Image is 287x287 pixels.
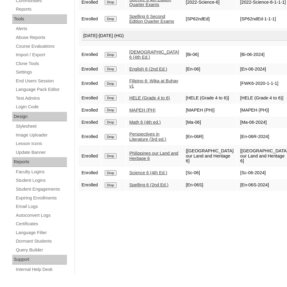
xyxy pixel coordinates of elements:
a: MAPEH (PH) [129,108,156,112]
td: Enrolled [79,47,101,63]
td: [MAPEH (PH)] [183,104,237,116]
td: [SP62ndEd] [183,11,237,27]
a: Settings [15,68,67,76]
a: End Users Session [15,77,67,85]
input: Drop [105,182,117,188]
input: Drop [105,119,117,125]
a: Internal Help Desk [15,266,67,273]
td: Enrolled [79,11,101,27]
td: Enrolled [79,167,101,179]
a: Faculty Logins [15,168,67,176]
td: Enrolled [79,104,101,116]
input: Drop [105,170,117,176]
td: [En-06] [183,63,237,75]
td: Enrolled [79,92,101,104]
td: Enrolled [79,179,101,191]
a: Certificates [15,220,67,228]
a: Perspectives in Literature (3rd ed.) [129,132,166,142]
div: Design [12,112,67,122]
td: [Ma-06] [183,116,237,128]
a: Course Evaluations [15,43,67,50]
a: Student Logins [15,177,67,184]
input: Drop [105,134,117,140]
a: HELE (Grade 4 to 6) [129,95,170,100]
td: Enrolled [79,75,101,92]
a: Reports [15,5,67,13]
a: [DEMOGRAPHIC_DATA] 6 (4th Ed.) [129,50,179,60]
a: Student Engagements [15,185,67,193]
td: [HELE (Grade 4 to 6)] [183,92,237,104]
input: Drop [105,16,117,22]
td: Enrolled [79,63,101,75]
a: Alerts [15,25,67,33]
td: Enrolled [79,145,101,167]
a: Login Code [15,103,67,111]
a: Autoconvert Logs [15,212,67,219]
input: Drop [105,107,117,113]
a: Expiring Enrollments [15,194,67,202]
a: Spelling 6 Second Edition Quarter Exams [129,14,174,24]
div: Reports [12,157,67,167]
a: Language Pack Editor [15,86,67,93]
td: [En-06R] [183,129,237,145]
td: [Bi-06] [183,47,237,63]
td: Enrolled [79,129,101,145]
a: Query Builder [15,246,67,254]
div: Support [12,255,67,265]
a: Clone Tools [15,60,67,67]
input: Drop [105,52,117,57]
a: English 6 (2nd Ed.) [129,67,167,71]
input: Drop [105,66,117,72]
a: Update Banner [15,149,67,156]
a: Abuse Reports [15,34,67,41]
td: [Sc-06] [183,167,237,179]
td: Enrolled [79,116,101,128]
a: Lesson Icons [15,140,67,147]
a: Import / Export [15,51,67,59]
input: Drop [105,153,117,159]
a: Filipino 6: Wika at Buhay v1 [129,78,178,88]
a: Math 6 (4th ed.) [129,120,161,125]
a: Language Filter [15,229,67,237]
a: Image Uploader [15,131,67,139]
input: Drop [105,81,117,86]
a: Dormant Students [15,237,67,245]
td: [En-06S] [183,179,237,191]
a: Philippines our Land and Heritage 6 [129,151,178,161]
a: Test Admins [15,95,67,102]
input: Drop [105,95,117,101]
a: Stylesheet [15,123,67,130]
td: [[GEOGRAPHIC_DATA] our Land and Heritage 6] [183,145,237,167]
a: Email Logs [15,203,67,210]
a: Science 6 (4th Ed.) [129,170,167,175]
div: Tools [12,14,67,24]
a: Spelling 6 (2nd Ed.) [129,182,169,187]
